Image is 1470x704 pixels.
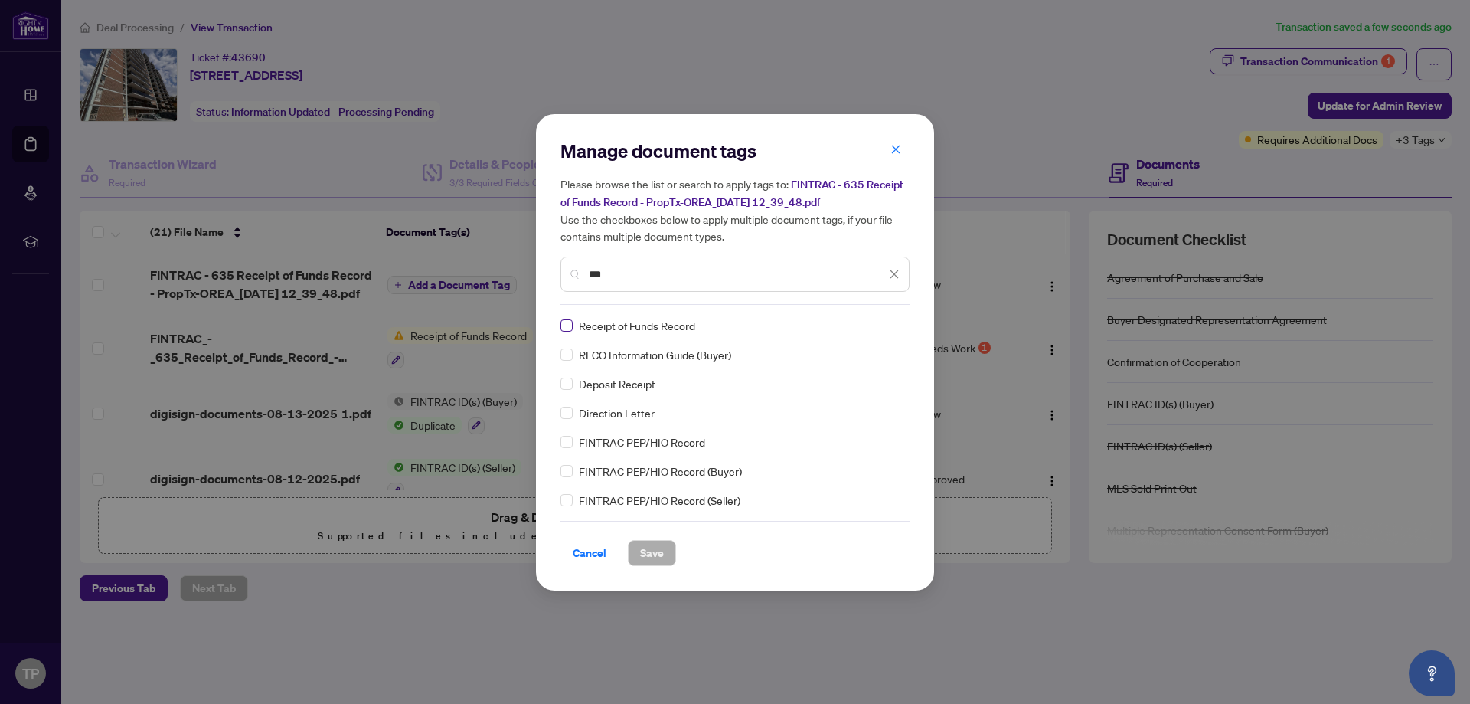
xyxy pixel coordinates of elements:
button: Open asap [1409,650,1455,696]
span: close [890,144,901,155]
span: FINTRAC PEP/HIO Record (Buyer) [579,463,742,480]
span: FINTRAC PEP/HIO Record (Seller) [579,492,740,509]
span: Cancel [573,541,606,565]
span: FINTRAC - 635 Receipt of Funds Record - PropTx-OREA_[DATE] 12_39_48.pdf [560,178,903,209]
span: Direction Letter [579,404,655,421]
button: Save [628,540,676,566]
span: close [889,269,900,280]
h2: Manage document tags [560,139,910,163]
span: FINTRAC PEP/HIO Record [579,434,705,450]
span: Receipt of Funds Record [579,317,695,334]
span: RECO Information Guide (Buyer) [579,346,731,363]
h5: Please browse the list or search to apply tags to: Use the checkboxes below to apply multiple doc... [560,175,910,244]
span: Deposit Receipt [579,375,655,392]
button: Cancel [560,540,619,566]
